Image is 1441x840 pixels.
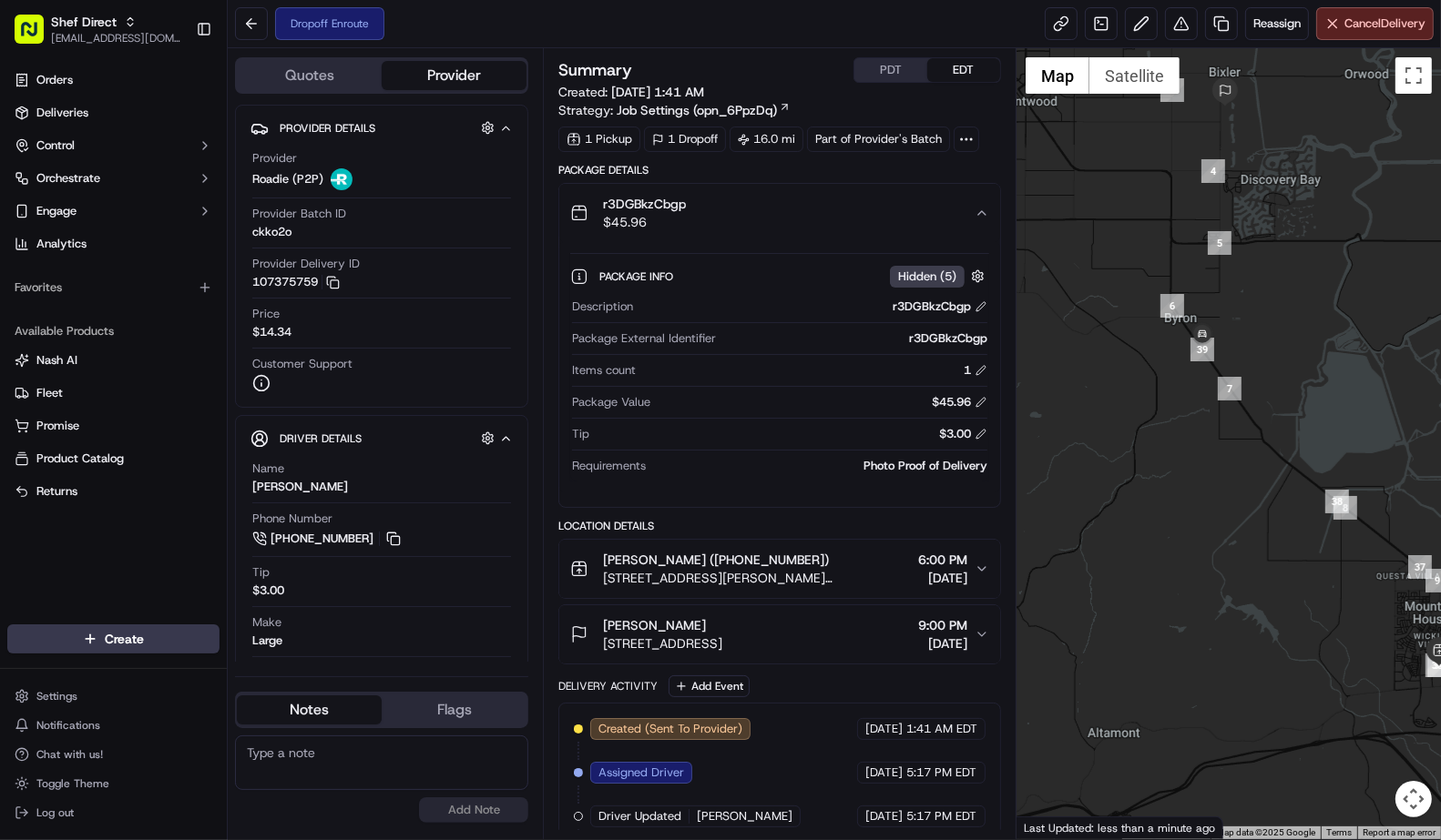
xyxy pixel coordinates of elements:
[36,105,88,121] span: Deliveries
[1021,815,1081,839] img: Google
[865,721,903,737] span: [DATE]
[603,195,686,213] span: r3DGBkzCbgp
[1245,7,1309,40] button: Reassign
[36,385,63,401] span: Fleet
[599,269,677,284] span: Package Info
[927,58,1000,82] button: EDT
[598,721,742,737] span: Created (Sent To Provider)
[47,117,328,137] input: Got a question? Start typing here...
[36,137,75,154] span: Control
[51,13,117,31] span: Shef Direct
[730,127,803,152] div: 16.0 mi
[1363,827,1436,837] a: Report a map error
[181,309,220,322] span: Pylon
[932,394,987,410] div: $45.96
[7,477,220,506] button: Returns
[854,58,927,82] button: PDT
[128,308,220,322] a: Powered byPylon
[7,7,189,51] button: Shef Direct[EMAIL_ADDRESS][DOMAIN_NAME]
[51,31,181,46] span: [EMAIL_ADDRESS][DOMAIN_NAME]
[7,317,220,346] div: Available Products
[36,805,74,820] span: Log out
[252,356,353,372] span: Customer Support
[36,236,87,252] span: Analytics
[669,675,750,697] button: Add Event
[1021,815,1081,839] a: Open this area in Google Maps (opens a new window)
[603,551,829,569] span: [PERSON_NAME] ([PHONE_NUMBER])
[252,256,360,272] span: Provider Delivery ID
[1326,827,1352,837] a: Terms (opens in new tab)
[147,257,300,289] a: 💻API Documentation
[7,164,220,193] button: Orchestrate
[572,458,646,474] span: Requirements
[280,431,362,446] span: Driver Details
[1395,57,1432,94] button: Toggle fullscreen view
[36,483,77,500] span: Returns
[15,352,212,369] a: Nash AI
[7,98,220,127] a: Deliveries
[1026,57,1089,94] button: Show street map
[36,264,139,282] span: Knowledge Base
[898,268,956,285] span: Hidden ( 5 )
[1316,7,1434,40] button: CancelDelivery
[105,630,144,648] span: Create
[1218,377,1242,400] div: 7
[617,101,791,119] a: Job Settings (opn_6PpzDq)
[252,171,323,187] span: Roadie (P2P)
[252,324,291,340] span: $14.34
[7,229,220,258] a: Analytics
[7,131,220,160] button: Control
[7,66,220,95] a: Orders
[15,418,212,434] a: Promise
[906,764,976,781] span: 5:17 PM EDT
[252,150,297,167] span: Provider
[893,299,987,315] div: r3DGBkzCbgp
[1344,15,1426,32] span: Cancel Delivery
[331,168,353,190] img: roadie-logo-v2.jpg
[18,266,33,280] div: 📗
[252,479,348,495] div: [PERSON_NAME]
[252,564,270,581] span: Tip
[697,808,792,825] span: [PERSON_NAME]
[36,203,77,219] span: Engage
[252,614,281,631] span: Make
[310,179,332,201] button: Start new chat
[252,633,282,649] div: Large
[572,299,633,315] span: Description
[154,266,169,280] div: 💻
[559,540,1000,598] button: [PERSON_NAME] ([PHONE_NUMBER])[STREET_ADDRESS][PERSON_NAME][PERSON_NAME]6:00 PM[DATE]
[918,569,967,587] span: [DATE]
[252,511,332,527] span: Phone Number
[7,713,220,738] button: Notifications
[382,61,526,90] button: Provider
[603,616,706,634] span: [PERSON_NAME]
[1253,15,1301,32] span: Reassign
[7,379,220,408] button: Fleet
[603,569,911,587] span: [STREET_ADDRESS][PERSON_NAME][PERSON_NAME]
[865,764,903,781] span: [DATE]
[280,121,375,136] span: Provider Details
[252,529,404,549] a: [PHONE_NUMBER]
[36,72,73,88] span: Orders
[7,624,220,653] button: Create
[558,679,658,693] div: Delivery Activity
[1216,827,1315,837] span: Map data ©2025 Google
[1017,816,1223,839] div: Last Updated: less than a minute ago
[271,531,373,547] span: [PHONE_NUMBER]
[572,330,716,347] span: Package External Identifier
[18,73,332,102] p: Welcome 👋
[36,718,100,733] span: Notifications
[7,683,220,709] button: Settings
[7,800,220,825] button: Log out
[252,306,280,322] span: Price
[7,197,220,226] button: Engage
[36,450,124,467] span: Product Catalog
[558,101,791,119] div: Strategy:
[15,450,212,467] a: Product Catalog
[603,634,722,653] span: [STREET_ADDRESS]
[36,418,79,434] span: Promise
[382,695,526,724] button: Flags
[7,273,220,302] div: Favorites
[252,224,291,240] span: ckko2o
[7,742,220,767] button: Chat with us!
